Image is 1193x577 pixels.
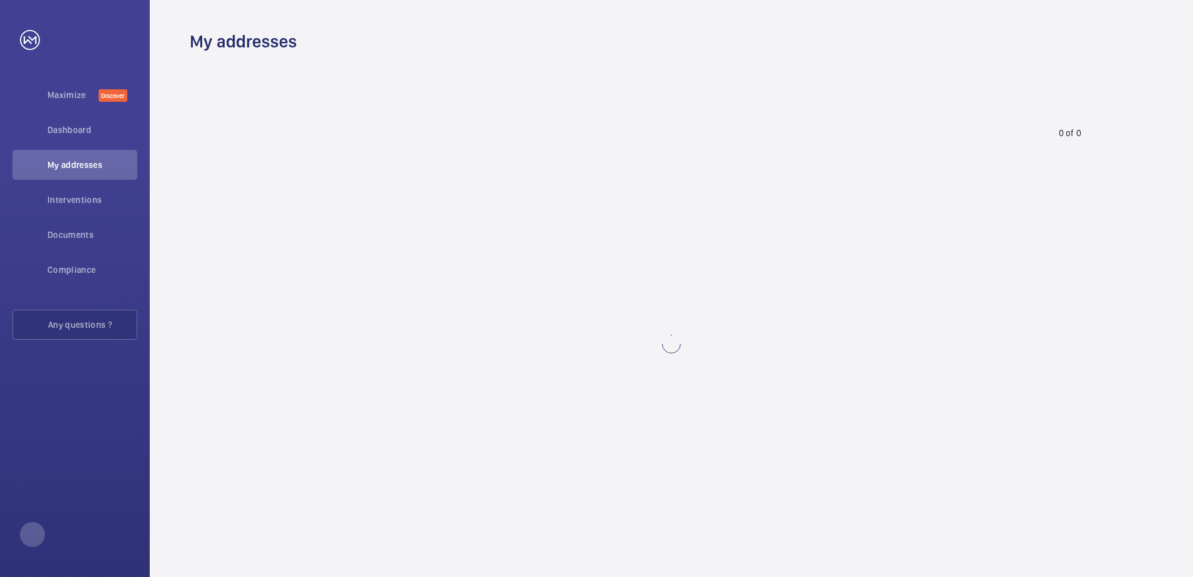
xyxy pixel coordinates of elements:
div: 0 of 0 [1059,127,1081,139]
span: Compliance [47,264,137,276]
span: Discover [99,89,127,102]
span: Dashboard [47,124,137,136]
span: Maximize [47,89,99,101]
span: My addresses [47,159,137,171]
h1: My addresses [190,30,297,53]
span: Interventions [47,194,137,206]
span: Any questions ? [48,318,137,331]
span: Documents [47,229,137,241]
